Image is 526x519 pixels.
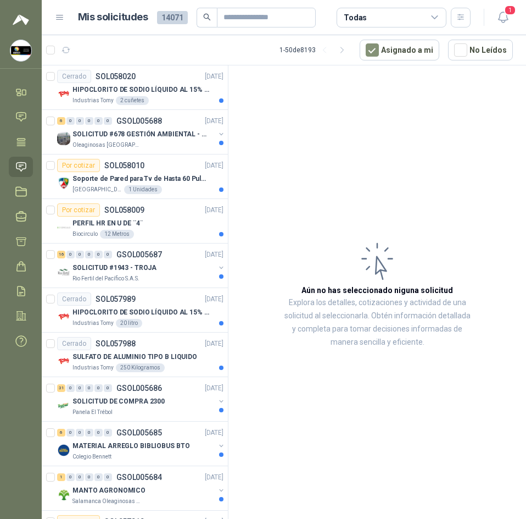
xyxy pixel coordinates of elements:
img: Logo peakr [13,13,29,26]
p: MATERIAL ARREGLO BIBLIOBUS BTO [72,441,189,451]
div: 0 [85,251,93,258]
p: SOL057989 [96,295,136,303]
div: 0 [76,384,84,392]
p: Industrias Tomy [72,363,114,372]
div: 0 [94,117,103,125]
div: 0 [104,384,112,392]
p: SOLICITUD #678 GESTIÓN AMBIENTAL - TUMACO [72,129,209,140]
a: 6 0 0 0 0 0 GSOL005685[DATE] Company LogoMATERIAL ARREGLO BIBLIOBUS BTOColegio Bennett [57,426,226,461]
div: 0 [94,251,103,258]
p: SULFATO DE ALUMINIO TIPO B LIQUIDO [72,352,197,362]
p: SOLICITUD #1943 - TROJA [72,263,156,273]
img: Company Logo [57,488,70,501]
p: [DATE] [205,294,223,305]
p: MANTO AGRONOMICO [72,485,146,496]
div: 0 [66,384,75,392]
div: 16 [57,251,65,258]
p: HIPOCLORITO DE SODIO LÍQUIDO AL 15% CONT NETO 20L [72,85,209,95]
p: Biocirculo [72,230,98,239]
p: GSOL005686 [116,384,162,392]
p: [DATE] [205,428,223,438]
p: Salamanca Oleaginosas SAS [72,497,142,506]
a: CerradoSOL058020[DATE] Company LogoHIPOCLORITO DE SODIO LÍQUIDO AL 15% CONT NETO 20LIndustrias To... [42,65,228,110]
div: 0 [104,473,112,481]
div: 0 [94,429,103,437]
p: HIPOCLORITO DE SODIO LÍQUIDO AL 15% CONT NETO 20L [72,307,209,318]
p: PERFIL HR EN U DE ¨4¨ [72,218,143,229]
div: 0 [76,429,84,437]
div: 0 [66,429,75,437]
p: [DATE] [205,250,223,260]
div: Por cotizar [57,203,100,217]
p: Industrias Tomy [72,319,114,328]
div: 12 Metros [100,230,134,239]
div: 0 [104,251,112,258]
p: [DATE] [205,383,223,394]
p: SOL057988 [96,340,136,347]
div: 0 [94,384,103,392]
img: Company Logo [10,40,31,61]
div: 2 cuñetes [116,96,149,105]
p: Explora los detalles, cotizaciones y actividad de una solicitud al seleccionarla. Obtén informaci... [283,296,471,349]
p: [DATE] [205,71,223,82]
div: Cerrado [57,337,91,350]
div: 0 [85,473,93,481]
a: 6 0 0 0 0 0 GSOL005688[DATE] Company LogoSOLICITUD #678 GESTIÓN AMBIENTAL - TUMACOOleaginosas [GE... [57,114,226,150]
img: Company Logo [57,444,70,457]
div: 0 [104,429,112,437]
p: GSOL005688 [116,117,162,125]
p: Panela El Trébol [72,408,113,417]
div: 250 Kilogramos [116,363,165,372]
p: Industrias Tomy [72,96,114,105]
div: 31 [57,384,65,392]
p: [GEOGRAPHIC_DATA][PERSON_NAME] [72,185,122,194]
a: Por cotizarSOL058009[DATE] Company LogoPERFIL HR EN U DE ¨4¨Biocirculo12 Metros [42,199,228,244]
p: Rio Fertil del Pacífico S.A.S. [72,274,139,283]
div: 0 [66,251,75,258]
a: 16 0 0 0 0 0 GSOL005687[DATE] Company LogoSOLICITUD #1943 - TROJARio Fertil del Pacífico S.A.S. [57,248,226,283]
div: 1 - 50 de 8193 [279,41,351,59]
img: Company Logo [57,310,70,323]
p: SOL058020 [96,73,136,80]
button: Asignado a mi [360,40,439,60]
img: Company Logo [57,221,70,234]
div: Cerrado [57,70,91,83]
p: GSOL005687 [116,251,162,258]
div: Cerrado [57,292,91,306]
p: SOL058010 [104,162,144,169]
div: 0 [76,117,84,125]
img: Company Logo [57,399,70,412]
div: 6 [57,429,65,437]
img: Company Logo [57,266,70,279]
div: 0 [85,117,93,125]
p: Colegio Bennett [72,452,111,461]
button: No Leídos [448,40,513,60]
div: 1 Unidades [124,185,162,194]
h1: Mis solicitudes [78,9,148,25]
div: 0 [104,117,112,125]
div: 1 [57,473,65,481]
p: [DATE] [205,161,223,171]
a: Por cotizarSOL058010[DATE] Company LogoSoporte de Pared para Tv de Hasta 60 Pulgadas con Brazo Ar... [42,154,228,199]
div: 0 [94,473,103,481]
div: 0 [85,384,93,392]
span: 1 [504,5,516,15]
p: [DATE] [205,472,223,483]
p: GSOL005685 [116,429,162,437]
img: Company Logo [57,87,70,101]
p: [DATE] [205,205,223,216]
div: 0 [66,473,75,481]
p: Soporte de Pared para Tv de Hasta 60 Pulgadas con Brazo Articulado [72,174,209,184]
img: Company Logo [57,132,70,145]
a: 1 0 0 0 0 0 GSOL005684[DATE] Company LogoMANTO AGRONOMICOSalamanca Oleaginosas SAS [57,471,226,506]
a: CerradoSOL057989[DATE] Company LogoHIPOCLORITO DE SODIO LÍQUIDO AL 15% CONT NETO 20LIndustrias To... [42,288,228,333]
div: 0 [66,117,75,125]
button: 1 [493,8,513,27]
p: Oleaginosas [GEOGRAPHIC_DATA][PERSON_NAME] [72,141,142,150]
p: SOL058009 [104,206,144,214]
h3: Aún no has seleccionado niguna solicitud [301,284,453,296]
div: 6 [57,117,65,125]
div: 0 [76,251,84,258]
span: search [203,13,211,21]
img: Company Logo [57,176,70,190]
